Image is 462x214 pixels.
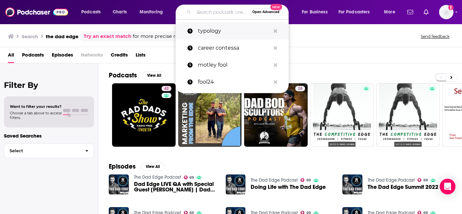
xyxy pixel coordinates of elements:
[189,176,194,179] span: 69
[22,33,38,40] h3: Search
[270,4,282,10] span: New
[198,23,270,40] p: typology
[194,7,249,17] input: Search podcasts, credits, & more...
[111,50,128,63] a: Credits
[226,174,246,194] img: Doing Life with The Dad Edge
[300,178,311,182] a: 69
[251,184,326,190] a: Doing Life with The Dad Edge
[22,50,44,63] a: Podcasts
[423,179,428,182] span: 69
[384,8,395,17] span: More
[52,50,73,63] a: Episodes
[379,7,403,17] button: open menu
[439,5,453,19] button: Show profile menu
[182,5,295,20] div: Search podcasts, credits, & more...
[198,40,270,57] p: career contessa
[4,80,94,90] h2: Filter By
[368,177,415,183] a: The Dad Edge Podcast
[109,162,136,171] h2: Episodes
[109,71,166,79] a: PodcastsView All
[252,10,279,14] span: Open Advanced
[439,5,453,19] img: User Profile
[112,83,176,147] a: 42
[176,40,289,57] a: career contessa
[77,7,109,17] button: open menu
[141,163,164,171] button: View All
[136,50,145,63] a: Lists
[109,71,137,79] h2: Podcasts
[419,34,452,39] button: Send feedback
[109,174,129,194] img: Dad Edge LIVE QA with Special Guest Ethan Hagner | Dad Edge Live QA Mastermind
[440,179,455,194] div: Open Intercom Messenger
[176,74,289,91] a: fool24
[164,86,169,92] span: 42
[439,5,453,19] span: Logged in as megcassidy
[134,174,181,180] a: The Dad Edge Podcast
[134,181,218,192] a: Dad Edge LIVE QA with Special Guest Ethan Hagner | Dad Edge Live QA Mastermind
[249,8,282,16] button: Open AdvancedNew
[109,162,164,171] a: EpisodesView All
[295,86,305,91] a: 28
[405,7,416,18] a: Show notifications dropdown
[4,149,80,153] span: Select
[10,104,62,109] span: Want to filter your results?
[338,8,370,17] span: For Podcasters
[4,143,94,158] button: Select
[421,7,431,18] a: Show notifications dropdown
[135,7,171,17] button: open menu
[342,174,362,194] img: The Dad Edge Summit 2022
[133,33,189,40] span: for more precise results
[198,74,270,91] p: fool24
[176,23,289,40] a: typology
[244,83,308,147] a: 28
[298,86,302,92] span: 28
[8,50,14,63] a: All
[142,72,166,79] button: View All
[251,177,298,183] a: The Dad Edge Podcast
[84,33,131,40] a: Try an exact match
[5,6,68,18] img: Podchaser - Follow, Share and Rate Podcasts
[176,57,289,74] a: motley fool
[334,7,379,17] button: open menu
[368,184,438,190] a: The Dad Edge Summit 2022
[108,7,131,17] a: Charts
[306,179,311,182] span: 69
[140,8,163,17] span: Monitoring
[417,178,428,182] a: 69
[4,133,94,139] p: Saved Searches
[81,8,101,17] span: Podcasts
[198,57,270,74] p: motley fool
[184,175,194,179] a: 69
[297,7,336,17] button: open menu
[81,50,103,63] span: Networks
[162,86,171,91] a: 42
[134,181,218,192] span: Dad Edge LIVE QA with Special Guest [PERSON_NAME] | Dad Edge Live QA Mastermind
[10,111,62,120] span: Choose a tab above to access filters.
[448,5,453,10] svg: Add a profile image
[302,8,328,17] span: For Business
[46,33,78,40] h3: the dad edge
[113,8,127,17] span: Charts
